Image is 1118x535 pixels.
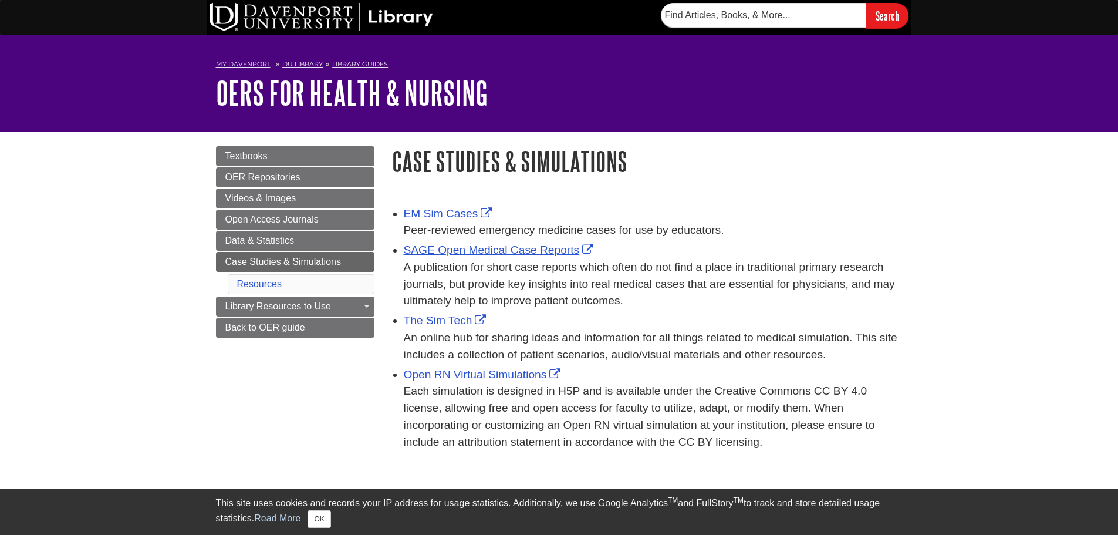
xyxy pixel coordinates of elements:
[216,252,374,272] a: Case Studies & Simulations
[866,3,908,28] input: Search
[216,231,374,251] a: Data & Statistics
[734,496,744,504] sup: TM
[216,146,374,166] a: Textbooks
[404,222,903,239] div: Peer-reviewed emergency medicine cases for use by educators.
[661,3,908,28] form: Searches DU Library's articles, books, and more
[404,368,564,381] a: Link opens in new window
[216,297,374,317] a: Library Resources to Use
[225,257,341,267] span: Case Studies & Simulations
[332,60,388,68] a: Library Guides
[404,244,597,256] a: Link opens in new window
[216,75,488,111] a: OERs for Health & Nursing
[210,3,433,31] img: DU Library
[225,214,319,224] span: Open Access Journals
[404,314,489,327] a: Link opens in new window
[668,496,678,504] sup: TM
[254,513,300,523] a: Read More
[216,146,374,338] div: Guide Page Menu
[225,151,268,161] span: Textbooks
[404,383,903,450] div: Each simulation is designed in H5P and is available under the Creative Commons CC BY 4.0 license,...
[216,167,374,187] a: OER Repositories
[237,279,282,289] a: Resources
[392,146,903,176] h1: Case Studies & Simulations
[661,3,866,28] input: Find Articles, Books, & More...
[216,59,271,69] a: My Davenport
[225,322,305,332] span: Back to OER guide
[216,496,903,528] div: This site uses cookies and records your IP address for usage statistics. Additionally, we use Goo...
[225,301,332,311] span: Library Resources to Use
[404,207,495,220] a: Link opens in new window
[308,510,330,528] button: Close
[216,318,374,338] a: Back to OER guide
[216,210,374,230] a: Open Access Journals
[404,329,903,364] div: An online hub for sharing ideas and information for all things related to medical simulation. Thi...
[225,235,294,245] span: Data & Statistics
[404,259,903,309] div: A publication for short case reports which often do not find a place in traditional primary resea...
[216,189,374,208] a: Videos & Images
[216,56,903,75] nav: breadcrumb
[225,193,296,203] span: Videos & Images
[282,60,323,68] a: DU Library
[225,172,300,182] span: OER Repositories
